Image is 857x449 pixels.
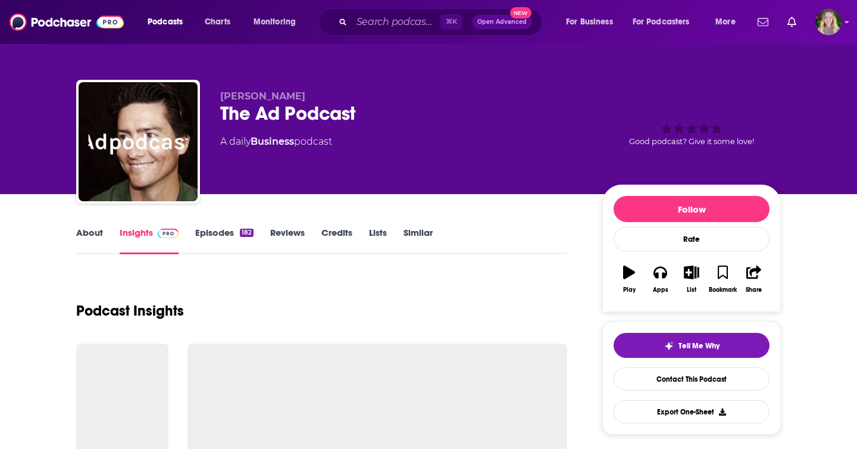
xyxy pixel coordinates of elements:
button: Share [739,258,770,301]
a: Reviews [270,227,305,254]
a: Lists [369,227,387,254]
span: [PERSON_NAME] [220,91,305,102]
button: open menu [139,13,198,32]
span: ⌘ K [440,14,462,30]
span: For Business [566,14,613,30]
img: Podchaser Pro [158,229,179,238]
a: Business [251,136,294,147]
button: open menu [707,13,750,32]
button: Open AdvancedNew [472,15,532,29]
a: Show notifications dropdown [783,12,801,32]
button: Show profile menu [815,9,842,35]
span: Tell Me Why [678,341,720,351]
a: Credits [321,227,352,254]
span: Logged in as lauren19365 [815,9,842,35]
span: Open Advanced [477,19,527,25]
div: Apps [653,286,668,294]
a: Charts [197,13,237,32]
button: open menu [558,13,628,32]
img: User Profile [815,9,842,35]
div: Play [623,286,636,294]
span: Monitoring [254,14,296,30]
div: Good podcast? Give it some love! [602,91,781,164]
a: About [76,227,103,254]
div: Rate [614,227,770,251]
button: Bookmark [707,258,738,301]
button: List [676,258,707,301]
div: 182 [240,229,254,237]
img: tell me why sparkle [664,341,674,351]
span: Charts [205,14,230,30]
button: open menu [245,13,311,32]
input: Search podcasts, credits, & more... [352,13,440,32]
div: Bookmark [709,286,737,294]
span: Podcasts [148,14,183,30]
span: Good podcast? Give it some love! [629,137,754,146]
img: The Ad Podcast [79,82,198,201]
img: Podchaser - Follow, Share and Rate Podcasts [10,11,124,33]
button: tell me why sparkleTell Me Why [614,333,770,358]
button: Apps [645,258,675,301]
span: More [715,14,736,30]
a: Similar [404,227,433,254]
span: New [510,7,531,18]
span: For Podcasters [633,14,690,30]
div: List [687,286,696,294]
div: Search podcasts, credits, & more... [330,8,553,36]
button: Play [614,258,645,301]
div: A daily podcast [220,135,332,149]
button: Export One-Sheet [614,400,770,423]
a: Show notifications dropdown [753,12,773,32]
a: InsightsPodchaser Pro [120,227,179,254]
a: Episodes182 [195,227,254,254]
div: Share [746,286,762,294]
a: Contact This Podcast [614,367,770,391]
button: open menu [625,13,707,32]
h1: Podcast Insights [76,302,184,320]
button: Follow [614,196,770,222]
